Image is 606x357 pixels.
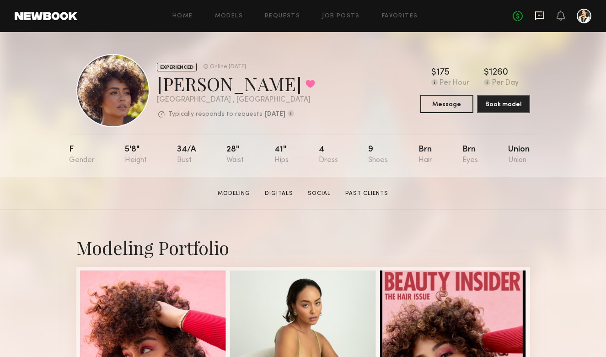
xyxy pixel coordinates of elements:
div: F [69,146,95,164]
a: Social [304,189,334,198]
a: Favorites [382,13,418,19]
div: Per Hour [440,79,469,87]
button: Message [420,95,473,113]
a: Modeling [214,189,254,198]
div: 28" [226,146,244,164]
div: Brn [462,146,478,164]
div: 41" [274,146,289,164]
b: [DATE] [265,111,285,118]
div: EXPERIENCED [157,63,197,71]
a: Requests [265,13,300,19]
div: [GEOGRAPHIC_DATA] , [GEOGRAPHIC_DATA] [157,96,315,104]
div: [PERSON_NAME] [157,71,315,96]
a: Job Posts [322,13,360,19]
div: Brn [418,146,432,164]
a: Digitals [261,189,297,198]
div: Modeling Portfolio [76,235,530,260]
div: $ [484,68,489,77]
p: Typically responds to requests [168,111,263,118]
div: 5'8" [125,146,147,164]
button: Book model [477,95,530,113]
a: Home [172,13,193,19]
div: 1260 [489,68,508,77]
div: Union [508,146,530,164]
div: 175 [436,68,450,77]
a: Models [215,13,243,19]
div: $ [431,68,436,77]
div: 9 [368,146,388,164]
a: Past Clients [342,189,392,198]
div: 34/a [177,146,196,164]
div: Online [DATE] [210,64,246,70]
div: Per Day [492,79,519,87]
div: 4 [319,146,338,164]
